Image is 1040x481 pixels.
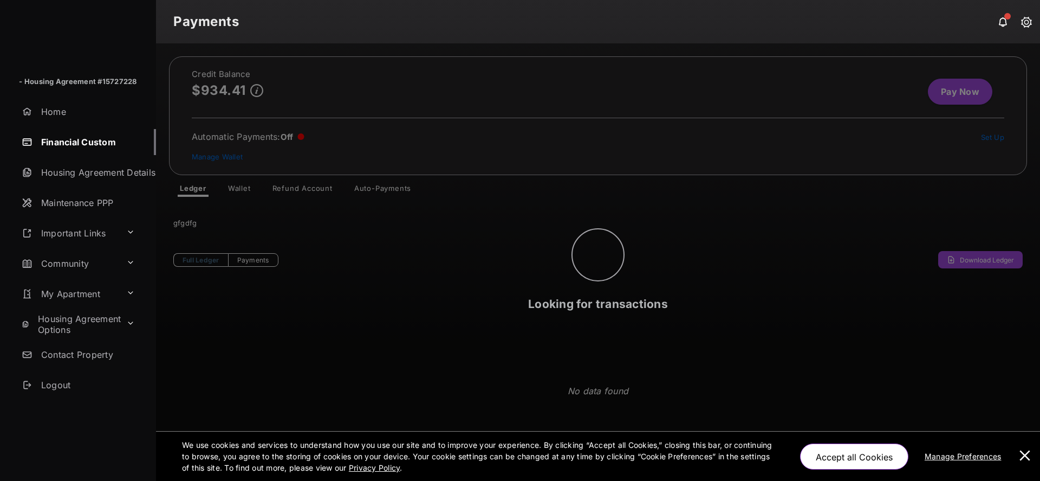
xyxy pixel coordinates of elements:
[17,342,156,368] a: Contact Property
[17,251,122,277] a: Community
[349,463,400,472] u: Privacy Policy
[17,159,156,185] a: Housing Agreement Details
[17,281,122,307] a: My Apartment
[528,297,668,311] span: Looking for transactions
[17,372,156,398] a: Logout
[17,99,156,125] a: Home
[19,76,136,87] p: - Housing Agreement #15727228
[17,220,122,246] a: Important Links
[800,444,908,470] button: Accept all Cookies
[17,311,122,337] a: Housing Agreement Options
[17,129,156,155] a: Financial Custom
[17,190,156,216] a: Maintenance PPP
[925,452,1006,461] u: Manage Preferences
[182,439,777,473] p: We use cookies and services to understand how you use our site and to improve your experience. By...
[173,15,239,28] strong: Payments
